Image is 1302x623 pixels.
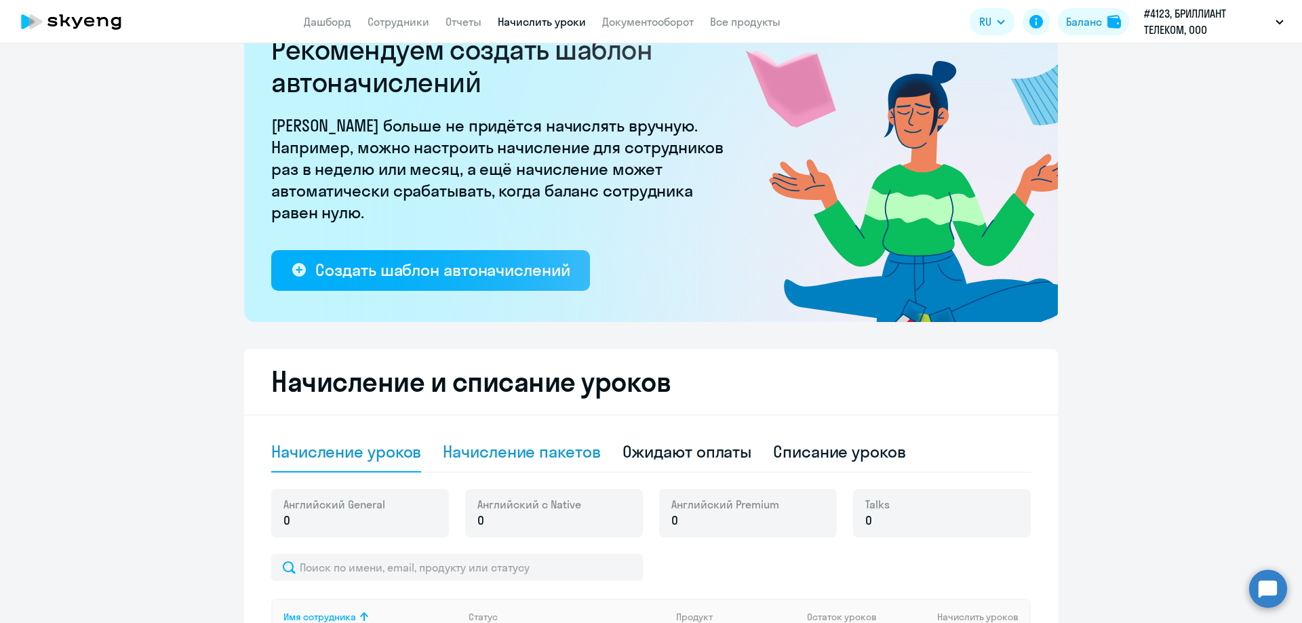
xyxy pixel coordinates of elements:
span: Английский с Native [477,497,581,512]
span: Talks [865,497,890,512]
span: 0 [283,512,290,529]
a: Документооборот [602,15,694,28]
button: Создать шаблон автоначислений [271,250,590,291]
a: Сотрудники [368,15,429,28]
div: Начисление пакетов [443,441,600,462]
span: 0 [671,512,678,529]
a: Все продукты [710,15,781,28]
a: Начислить уроки [498,15,586,28]
h2: Рекомендуем создать шаблон автоначислений [271,33,732,98]
div: Статус [469,611,665,623]
span: Английский General [283,497,385,512]
span: Остаток уроков [807,611,877,623]
div: Списание уроков [773,441,906,462]
div: Ожидают оплаты [623,441,752,462]
a: Отчеты [446,15,481,28]
div: Создать шаблон автоначислений [315,259,570,281]
div: Статус [469,611,498,623]
span: Английский Premium [671,497,779,512]
p: [PERSON_NAME] больше не придётся начислять вручную. Например, можно настроить начисление для сотр... [271,115,732,223]
button: #4123, БРИЛЛИАНТ ТЕЛЕКОМ, ООО [1137,5,1290,38]
input: Поиск по имени, email, продукту или статусу [271,554,643,581]
p: #4123, БРИЛЛИАНТ ТЕЛЕКОМ, ООО [1144,5,1270,38]
h2: Начисление и списание уроков [271,365,1031,398]
span: 0 [477,512,484,529]
div: Продукт [676,611,797,623]
div: Начисление уроков [271,441,421,462]
div: Имя сотрудника [283,611,356,623]
button: RU [970,8,1014,35]
img: balance [1107,15,1121,28]
button: Балансbalance [1058,8,1129,35]
span: RU [979,14,991,30]
div: Продукт [676,611,713,623]
span: 0 [865,512,872,529]
div: Остаток уроков [807,611,891,623]
div: Баланс [1066,14,1102,30]
div: Имя сотрудника [283,611,458,623]
a: Дашборд [304,15,351,28]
